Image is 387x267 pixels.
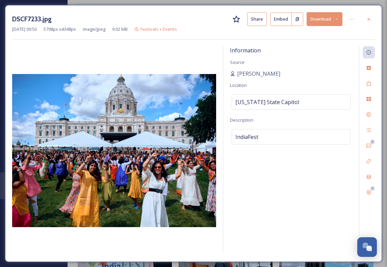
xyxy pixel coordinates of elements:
[235,133,258,141] span: IndiaFest
[230,117,253,123] span: Description
[357,237,377,257] button: Open Chat
[12,74,216,227] img: DSCF7233.jpg
[83,26,105,32] span: image/jpeg
[307,12,342,26] button: Download
[12,14,52,24] h3: DSCF7233.jpg
[270,13,292,26] button: Embed
[112,26,128,32] span: 9.02 MB
[230,47,261,54] span: Information
[230,82,247,88] span: Location
[370,140,375,144] div: 0
[247,12,267,26] button: Share
[237,70,280,78] span: [PERSON_NAME]
[370,186,375,191] div: 0
[140,26,177,32] span: Festivals + Events
[12,26,37,32] span: [DATE] 09:50
[44,26,76,32] span: 5798 px x 4348 px
[235,98,299,106] span: [US_STATE] State Capitol
[230,59,244,65] span: Source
